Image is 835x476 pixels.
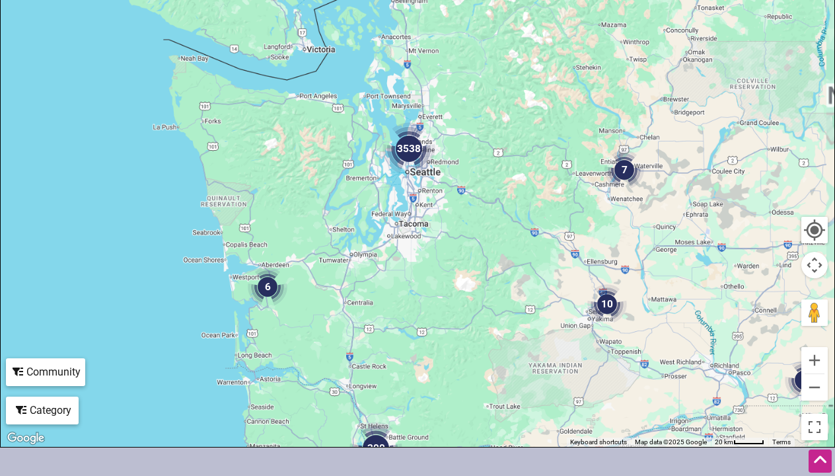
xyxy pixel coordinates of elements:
[801,413,829,441] button: Toggle fullscreen view
[711,438,768,447] button: Map Scale: 20 km per 43 pixels
[4,430,48,447] a: Open this area in Google Maps (opens a new window)
[248,267,287,307] div: 6
[7,398,77,423] div: Category
[6,397,79,424] div: Filter by category
[772,438,791,446] a: Terms (opens in new tab)
[801,347,828,374] button: Zoom in
[4,430,48,447] img: Google
[715,438,733,446] span: 20 km
[785,360,824,400] div: 4
[6,358,85,386] div: Filter by Community
[7,360,84,385] div: Community
[587,284,627,324] div: 10
[635,438,707,446] span: Map data ©2025 Google
[604,150,644,190] div: 7
[809,450,832,473] div: Scroll Back to Top
[570,438,627,447] button: Keyboard shortcuts
[801,217,828,243] button: Your Location
[801,252,828,278] button: Map camera controls
[382,122,435,175] div: 3538
[349,422,402,475] div: 300
[801,299,828,326] button: Drag Pegman onto the map to open Street View
[801,374,828,401] button: Zoom out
